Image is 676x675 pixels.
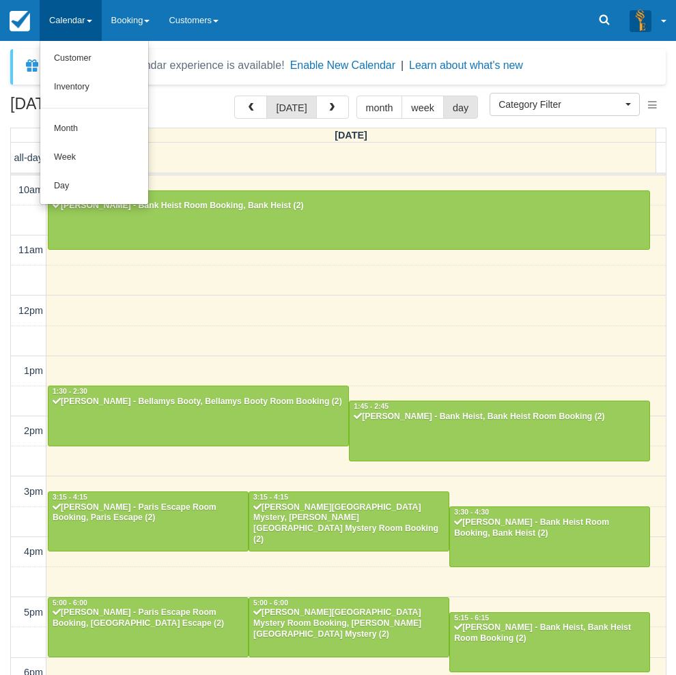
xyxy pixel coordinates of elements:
[24,425,43,436] span: 2pm
[24,486,43,497] span: 3pm
[349,401,650,461] a: 1:45 - 2:45[PERSON_NAME] - Bank Heist, Bank Heist Room Booking (2)
[253,599,288,607] span: 5:00 - 6:00
[52,397,345,407] div: [PERSON_NAME] - Bellamys Booty, Bellamys Booty Room Booking (2)
[490,93,640,116] button: Category Filter
[53,388,87,395] span: 1:30 - 2:30
[443,96,478,119] button: day
[266,96,316,119] button: [DATE]
[449,506,650,566] a: 3:30 - 4:30[PERSON_NAME] - Bank Heist Room Booking, Bank Heist (2)
[454,614,489,622] span: 5:15 - 6:15
[354,403,389,410] span: 1:45 - 2:45
[409,59,523,71] a: Learn about what's new
[48,386,349,446] a: 1:30 - 2:30[PERSON_NAME] - Bellamys Booty, Bellamys Booty Room Booking (2)
[52,502,244,524] div: [PERSON_NAME] - Paris Escape Room Booking, Paris Escape (2)
[249,597,449,657] a: 5:00 - 6:00[PERSON_NAME][GEOGRAPHIC_DATA] Mystery Room Booking, [PERSON_NAME][GEOGRAPHIC_DATA] My...
[53,599,87,607] span: 5:00 - 6:00
[253,502,445,546] div: [PERSON_NAME][GEOGRAPHIC_DATA] Mystery, [PERSON_NAME][GEOGRAPHIC_DATA] Mystery Room Booking (2)
[40,44,148,73] a: Customer
[40,172,148,201] a: Day
[253,607,445,640] div: [PERSON_NAME][GEOGRAPHIC_DATA] Mystery Room Booking, [PERSON_NAME][GEOGRAPHIC_DATA] Mystery (2)
[335,130,367,141] span: [DATE]
[630,10,651,31] img: A3
[10,11,30,31] img: checkfront-main-nav-mini-logo.png
[48,190,650,250] a: 10:15 - 11:15[PERSON_NAME] - Bank Heist Room Booking, Bank Heist (2)
[453,622,646,644] div: [PERSON_NAME] - Bank Heist, Bank Heist Room Booking (2)
[24,607,43,618] span: 5pm
[40,73,148,102] a: Inventory
[24,546,43,557] span: 4pm
[453,517,646,539] div: [PERSON_NAME] - Bank Heist Room Booking, Bank Heist (2)
[498,98,622,111] span: Category Filter
[402,96,444,119] button: week
[48,491,249,551] a: 3:15 - 4:15[PERSON_NAME] - Paris Escape Room Booking, Paris Escape (2)
[52,201,646,212] div: [PERSON_NAME] - Bank Heist Room Booking, Bank Heist (2)
[18,305,43,316] span: 12pm
[353,412,646,422] div: [PERSON_NAME] - Bank Heist, Bank Heist Room Booking (2)
[401,59,404,71] span: |
[52,607,244,629] div: [PERSON_NAME] - Paris Escape Room Booking, [GEOGRAPHIC_DATA] Escape (2)
[40,143,148,172] a: Week
[356,96,403,119] button: month
[290,59,395,72] button: Enable New Calendar
[454,508,489,516] span: 3:30 - 4:30
[18,244,43,255] span: 11am
[253,493,288,501] span: 3:15 - 4:15
[249,491,449,551] a: 3:15 - 4:15[PERSON_NAME][GEOGRAPHIC_DATA] Mystery, [PERSON_NAME][GEOGRAPHIC_DATA] Mystery Room Bo...
[53,493,87,501] span: 3:15 - 4:15
[40,41,149,205] ul: Calendar
[10,96,183,121] h2: [DATE]
[449,612,650,672] a: 5:15 - 6:15[PERSON_NAME] - Bank Heist, Bank Heist Room Booking (2)
[14,152,43,163] span: all-day
[24,365,43,376] span: 1pm
[46,57,285,74] div: A new Booking Calendar experience is available!
[48,597,249,657] a: 5:00 - 6:00[PERSON_NAME] - Paris Escape Room Booking, [GEOGRAPHIC_DATA] Escape (2)
[40,115,148,143] a: Month
[18,184,43,195] span: 10am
